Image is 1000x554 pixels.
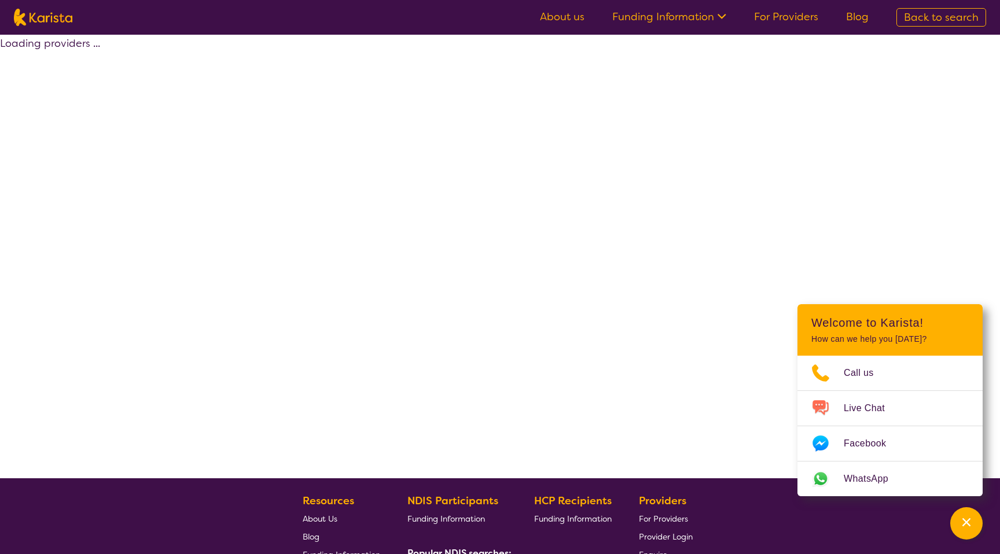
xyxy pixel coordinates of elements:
[534,509,612,527] a: Funding Information
[407,514,485,524] span: Funding Information
[407,494,498,508] b: NDIS Participants
[540,10,584,24] a: About us
[639,494,686,508] b: Providers
[844,470,902,487] span: WhatsApp
[639,527,693,545] a: Provider Login
[303,531,319,542] span: Blog
[811,334,969,344] p: How can we help you [DATE]?
[303,514,337,524] span: About Us
[639,509,693,527] a: For Providers
[844,364,888,382] span: Call us
[303,509,380,527] a: About Us
[612,10,726,24] a: Funding Information
[844,400,899,417] span: Live Chat
[844,435,900,452] span: Facebook
[811,316,969,330] h2: Welcome to Karista!
[303,527,380,545] a: Blog
[639,514,688,524] span: For Providers
[797,356,983,496] ul: Choose channel
[303,494,354,508] b: Resources
[754,10,818,24] a: For Providers
[534,494,612,508] b: HCP Recipients
[797,461,983,496] a: Web link opens in a new tab.
[797,304,983,496] div: Channel Menu
[950,507,983,540] button: Channel Menu
[639,531,693,542] span: Provider Login
[14,9,72,26] img: Karista logo
[904,10,979,24] span: Back to search
[846,10,869,24] a: Blog
[407,509,507,527] a: Funding Information
[896,8,986,27] a: Back to search
[534,514,612,524] span: Funding Information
